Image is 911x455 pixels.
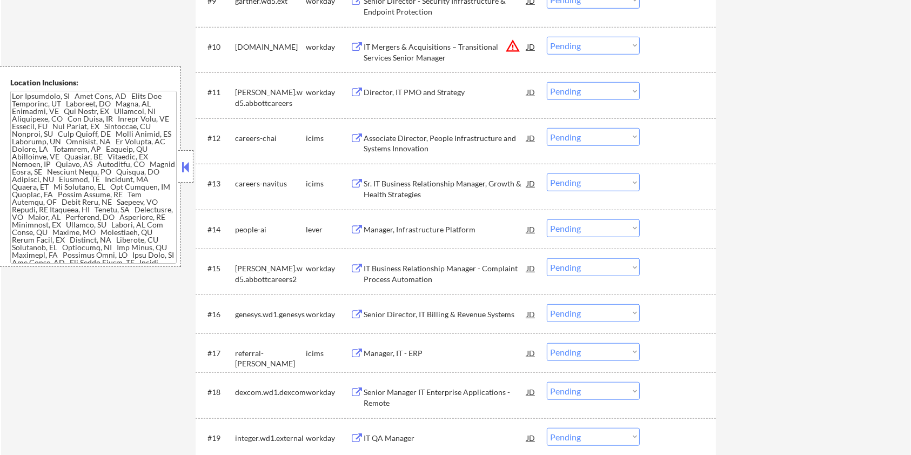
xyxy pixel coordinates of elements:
div: [PERSON_NAME].wd5.abbottcareers2 [235,263,306,284]
div: people-ai [235,224,306,235]
div: JD [526,128,537,148]
div: Location Inclusions: [10,77,177,88]
div: workday [306,387,350,398]
div: #16 [207,309,226,320]
div: icims [306,178,350,189]
div: icims [306,133,350,144]
div: IT Business Relationship Manager - Complaint Process Automation [364,263,527,284]
div: referral-[PERSON_NAME] [235,348,306,369]
div: #13 [207,178,226,189]
div: Senior Director, IT Billing & Revenue Systems [364,309,527,320]
div: JD [526,173,537,193]
div: [DOMAIN_NAME] [235,42,306,52]
div: icims [306,348,350,359]
div: JD [526,428,537,447]
div: IT QA Manager [364,433,527,444]
div: #17 [207,348,226,359]
div: #14 [207,224,226,235]
div: #19 [207,433,226,444]
div: careers-chai [235,133,306,144]
div: careers-navitus [235,178,306,189]
div: IT Mergers & Acquisitions – Transitional Services Senior Manager [364,42,527,63]
div: #12 [207,133,226,144]
div: #18 [207,387,226,398]
div: Senior Manager IT Enterprise Applications - Remote [364,387,527,408]
div: workday [306,433,350,444]
div: Manager, IT - ERP [364,348,527,359]
div: workday [306,309,350,320]
div: genesys.wd1.genesys [235,309,306,320]
div: Manager, Infrastructure Platform [364,224,527,235]
div: #11 [207,87,226,98]
div: JD [526,82,537,102]
div: integer.wd1.external [235,433,306,444]
div: #15 [207,263,226,274]
div: #10 [207,42,226,52]
div: JD [526,343,537,363]
div: dexcom.wd1.dexcom [235,387,306,398]
div: Sr. IT Business Relationship Manager, Growth & Health Strategies [364,178,527,199]
div: workday [306,263,350,274]
div: workday [306,42,350,52]
button: warning_amber [505,38,520,53]
div: JD [526,219,537,239]
div: Associate Director, People Infrastructure and Systems Innovation [364,133,527,154]
div: JD [526,258,537,278]
div: workday [306,87,350,98]
div: JD [526,382,537,402]
div: Director, IT PMO and Strategy [364,87,527,98]
div: JD [526,304,537,324]
div: JD [526,37,537,56]
div: [PERSON_NAME].wd5.abbottcareers [235,87,306,108]
div: lever [306,224,350,235]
